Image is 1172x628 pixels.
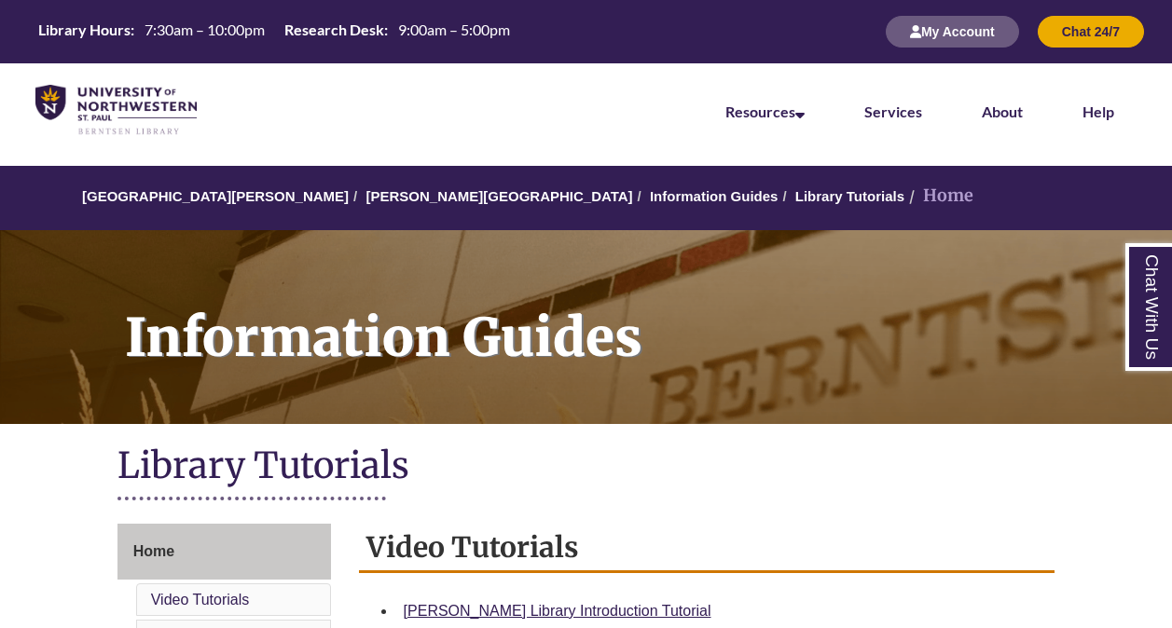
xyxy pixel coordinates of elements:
[1038,23,1144,39] a: Chat 24/7
[725,102,805,120] a: Resources
[404,603,711,619] a: [PERSON_NAME] Library Introduction Tutorial
[31,20,517,45] a: Hours Today
[904,183,973,210] li: Home
[795,188,904,204] a: Library Tutorials
[82,188,349,204] a: [GEOGRAPHIC_DATA][PERSON_NAME]
[31,20,517,43] table: Hours Today
[133,543,174,559] span: Home
[35,85,197,136] img: UNWSP Library Logo
[864,102,922,120] a: Services
[104,230,1172,400] h1: Information Guides
[1038,16,1144,48] button: Chat 24/7
[650,188,779,204] a: Information Guides
[886,16,1019,48] button: My Account
[1082,102,1114,120] a: Help
[151,592,250,608] a: Video Tutorials
[31,20,137,40] th: Library Hours:
[117,524,331,580] a: Home
[145,20,265,38] span: 7:30am – 10:00pm
[359,524,1055,573] h2: Video Tutorials
[117,443,1055,492] h1: Library Tutorials
[398,20,510,38] span: 9:00am – 5:00pm
[886,23,1019,39] a: My Account
[982,102,1023,120] a: About
[277,20,391,40] th: Research Desk:
[365,188,632,204] a: [PERSON_NAME][GEOGRAPHIC_DATA]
